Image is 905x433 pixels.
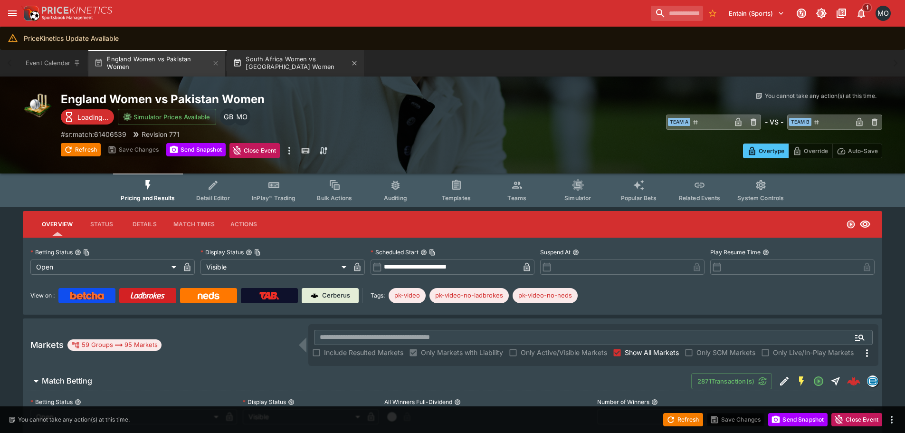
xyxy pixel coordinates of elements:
img: cricket.png [23,92,53,122]
button: Suspend At [572,249,579,256]
span: InPlay™ Trading [252,194,295,202]
div: Matt Oliver [876,6,891,21]
p: Betting Status [30,248,73,256]
button: Match Times [166,213,222,236]
div: Gareth Brown [220,108,237,125]
div: Betting Target: cerberus [389,288,426,303]
p: Overtype [759,146,784,156]
img: Sportsbook Management [42,16,93,20]
span: Only Active/Visible Markets [521,347,607,357]
span: Detail Editor [196,194,230,202]
span: Pricing and Results [121,194,175,202]
input: search [651,6,703,21]
span: Auditing [384,194,407,202]
button: Display Status [288,399,295,405]
button: Status [80,213,123,236]
button: Edit Detail [776,373,793,390]
button: 2871Transaction(s) [691,373,772,389]
button: more [886,414,897,425]
p: Override [804,146,828,156]
h6: Match Betting [42,376,92,386]
p: Display Status [243,398,286,406]
button: Match Betting [23,372,691,391]
button: Send Snapshot [166,143,226,156]
img: TabNZ [259,292,279,299]
img: Betcha [70,292,104,299]
span: Include Resulted Markets [324,347,403,357]
button: Close Event [831,413,882,426]
button: Connected to PK [793,5,810,22]
button: England Women vs Pakistan Women [88,50,225,77]
h6: - VS - [765,117,783,127]
div: Betting Target: cerberus [429,288,509,303]
button: Copy To Clipboard [254,249,261,256]
img: Neds [198,292,219,299]
button: SGM Enabled [793,373,810,390]
div: Event type filters [113,173,791,207]
span: pk-video-no-neds [513,291,578,300]
img: PriceKinetics Logo [21,4,40,23]
button: Betting StatusCopy To Clipboard [75,249,81,256]
span: Only SGM Markets [696,347,755,357]
button: Select Tenant [723,6,790,21]
button: Copy To Clipboard [83,249,90,256]
span: Related Events [679,194,720,202]
span: Team A [668,118,690,126]
label: Tags: [371,288,385,303]
div: Open [30,260,180,275]
div: 59 Groups 95 Markets [71,339,158,351]
span: Only Markets with Liability [421,347,503,357]
button: All Winners Full-Dividend [454,399,461,405]
button: Refresh [663,413,703,426]
button: Notifications [853,5,870,22]
div: Betting Target: cerberus [513,288,578,303]
span: Only Live/In-Play Markets [773,347,854,357]
span: pk-video-no-ladbrokes [429,291,509,300]
h2: Copy To Clipboard [61,92,472,106]
a: Cerberus [302,288,359,303]
img: Ladbrokes [130,292,165,299]
span: Show All Markets [625,347,679,357]
button: Refresh [61,143,101,156]
button: No Bookmarks [705,6,720,21]
svg: Open [846,220,856,229]
button: Display StatusCopy To Clipboard [246,249,252,256]
p: Number of Winners [597,398,649,406]
div: Matthew Oliver [233,108,250,125]
button: Open [810,373,827,390]
span: pk-video [389,291,426,300]
p: Display Status [200,248,244,256]
p: Cerberus [322,291,350,300]
svg: Open [813,375,824,387]
button: Auto-Save [832,144,882,158]
p: You cannot take any action(s) at this time. [18,415,130,424]
button: South Africa Women vs [GEOGRAPHIC_DATA] Women [227,50,364,77]
span: System Controls [737,194,784,202]
svg: More [861,347,873,359]
span: Popular Bets [621,194,657,202]
span: Bulk Actions [317,194,352,202]
svg: Visible [859,219,871,230]
div: Start From [743,144,882,158]
button: Matt Oliver [873,3,894,24]
button: Overtype [743,144,789,158]
button: Play Resume Time [762,249,769,256]
button: Event Calendar [20,50,86,77]
p: Loading... [77,112,108,122]
p: Scheduled Start [371,248,419,256]
div: b9fde626-838f-4835-be1d-edc8b30a4403 [847,375,860,388]
label: View on : [30,288,55,303]
button: Close Event [229,143,280,158]
button: Documentation [833,5,850,22]
span: Templates [442,194,471,202]
p: Play Resume Time [710,248,761,256]
span: Team B [789,118,811,126]
button: Simulator Prices Available [118,109,216,125]
button: Betting Status [75,399,81,405]
span: 1 [862,3,872,12]
button: Actions [222,213,265,236]
button: Straight [827,373,844,390]
img: PriceKinetics [42,7,112,14]
p: Suspend At [540,248,571,256]
h5: Markets [30,339,64,350]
